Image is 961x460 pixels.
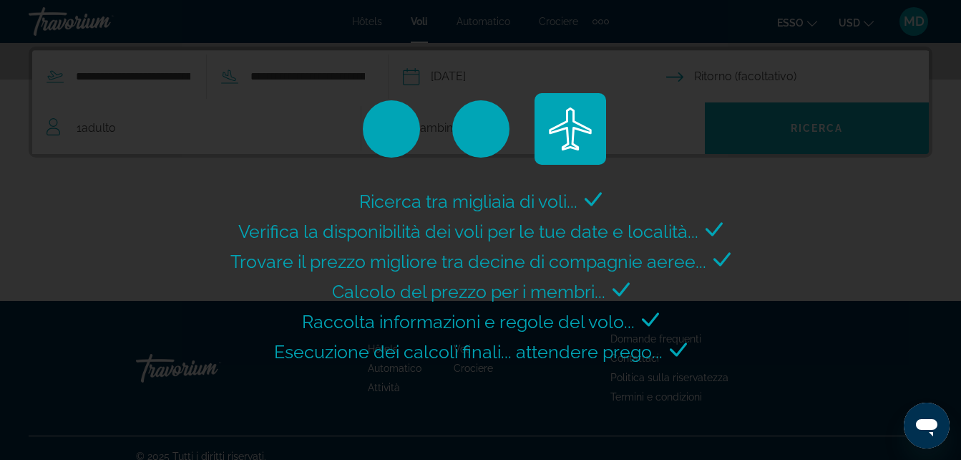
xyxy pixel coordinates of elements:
span: Raccolta informazioni e regole del volo... [302,311,635,332]
span: Calcolo del prezzo per i membri... [332,281,605,302]
span: Trovare il prezzo migliore tra decine di compagnie aeree... [230,251,706,272]
span: Verifica la disponibilità dei voli per le tue date e località... [238,221,698,242]
span: Ricerca tra migliaia di voli... [359,191,577,212]
iframe: Pulsante per aprire la finestra di messaggistica [904,403,950,449]
span: Esecuzione dei calcoli finali... attendere prego... [274,341,663,363]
